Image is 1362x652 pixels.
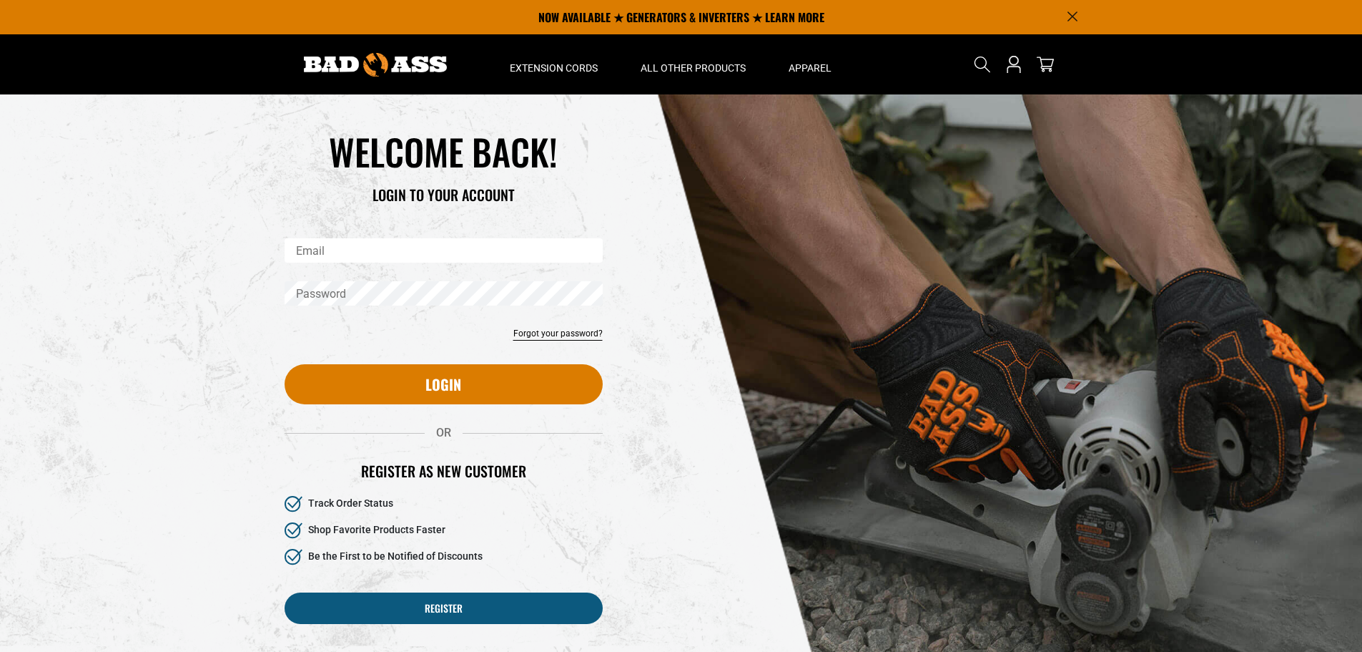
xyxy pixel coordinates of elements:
[971,53,994,76] summary: Search
[285,129,603,174] h1: WELCOME BACK!
[425,426,463,439] span: OR
[304,53,447,77] img: Bad Ass Extension Cords
[285,364,603,404] button: Login
[285,462,603,480] h2: Register as new customer
[619,34,767,94] summary: All Other Products
[285,496,603,512] li: Track Order Status
[513,327,603,340] a: Forgot your password?
[510,62,598,74] span: Extension Cords
[789,62,831,74] span: Apparel
[641,62,746,74] span: All Other Products
[285,185,603,204] h3: LOGIN TO YOUR ACCOUNT
[488,34,619,94] summary: Extension Cords
[285,593,603,624] a: Register
[285,549,603,565] li: Be the First to be Notified of Discounts
[767,34,853,94] summary: Apparel
[285,522,603,539] li: Shop Favorite Products Faster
